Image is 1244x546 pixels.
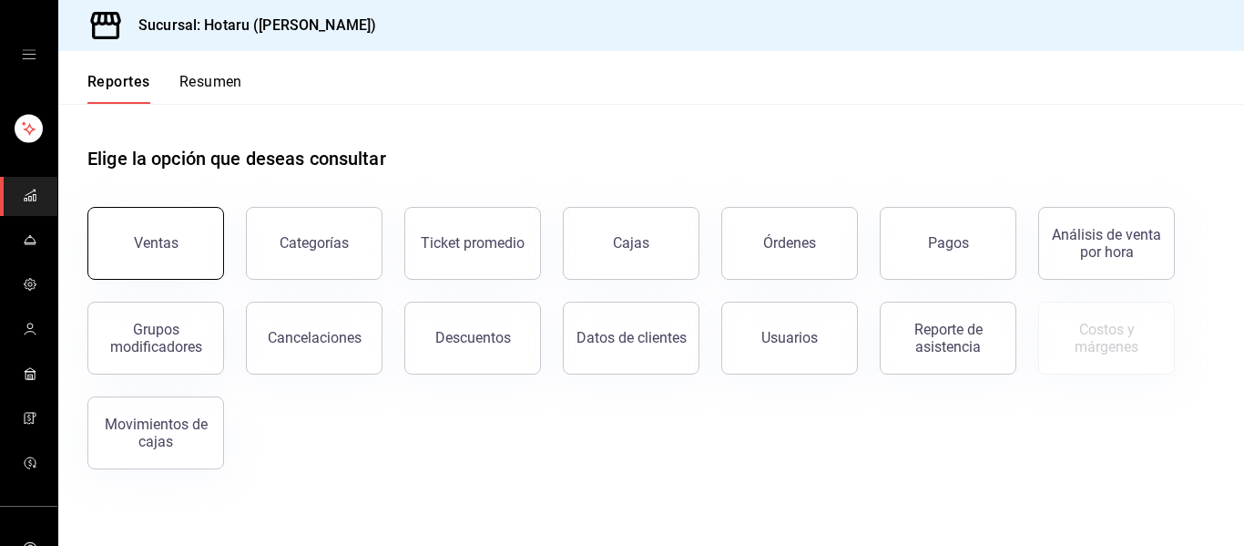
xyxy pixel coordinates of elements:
div: Ticket promedio [421,234,525,252]
div: Descuentos [435,329,511,346]
div: Análisis de venta por hora [1050,226,1163,261]
div: Datos de clientes [576,329,687,346]
button: Datos de clientes [563,302,699,375]
button: open drawer [22,47,36,62]
div: Cajas [613,232,650,254]
button: Descuentos [404,302,541,375]
div: Movimientos de cajas [99,416,212,450]
button: Reporte de asistencia [880,302,1016,375]
div: Ventas [134,234,178,252]
div: Categorías [280,234,349,252]
button: Cancelaciones [246,302,382,375]
button: Grupos modificadores [87,302,224,375]
h1: Elige la opción que deseas consultar [87,145,386,172]
div: navigation tabs [87,73,242,104]
div: Órdenes [763,234,816,252]
button: Análisis de venta por hora [1038,207,1175,280]
div: Reporte de asistencia [892,321,1004,355]
div: Grupos modificadores [99,321,212,355]
button: Ventas [87,207,224,280]
button: Categorías [246,207,382,280]
h3: Sucursal: Hotaru ([PERSON_NAME]) [124,15,376,36]
div: Usuarios [761,329,818,346]
button: Usuarios [721,302,858,375]
button: Movimientos de cajas [87,397,224,469]
button: Pagos [880,207,1016,280]
a: Cajas [563,207,699,280]
button: Reportes [87,73,150,104]
button: Ticket promedio [404,207,541,280]
div: Pagos [928,234,969,252]
button: Resumen [179,73,242,104]
button: Contrata inventarios para ver este reporte [1038,302,1175,375]
div: Cancelaciones [268,329,362,346]
div: Costos y márgenes [1050,321,1163,355]
button: Órdenes [721,207,858,280]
